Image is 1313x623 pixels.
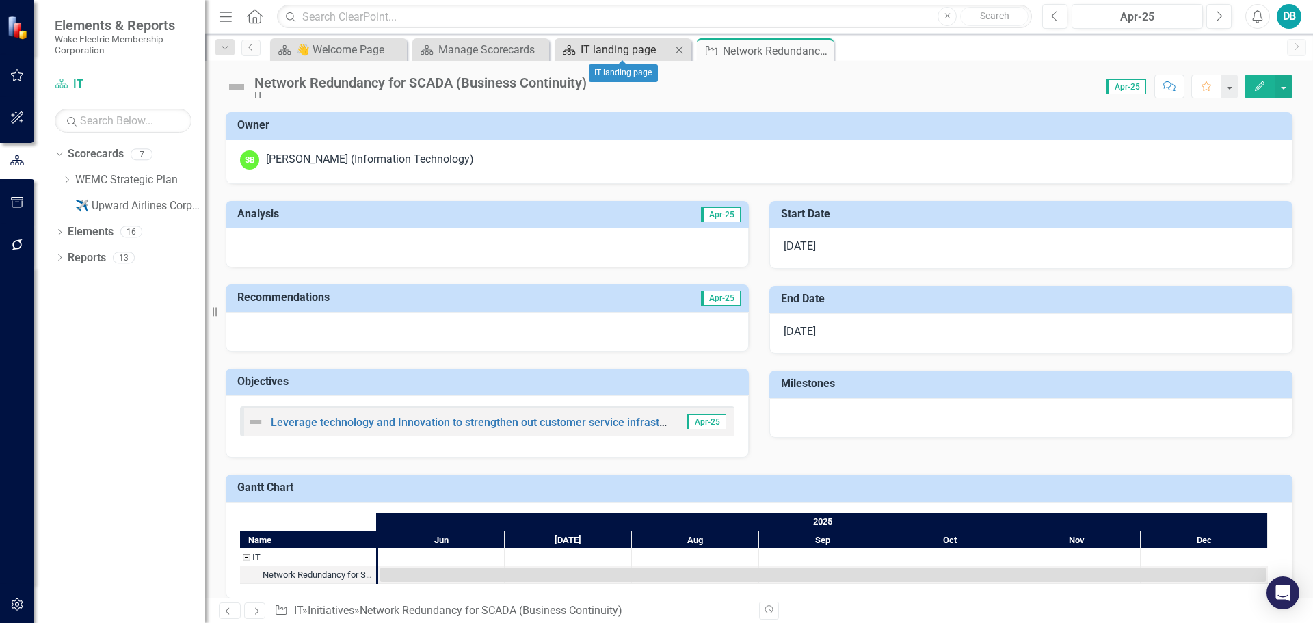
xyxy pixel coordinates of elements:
h3: Milestones [781,377,1286,390]
a: Elements [68,224,114,240]
div: 7 [131,148,152,160]
span: Search [980,10,1009,21]
div: Task: Start date: 2025-06-01 End date: 2025-12-31 [240,566,376,584]
div: Name [240,531,376,548]
div: IT landing page [581,41,671,58]
a: WEMC Strategic Plan [75,172,205,188]
div: Network Redundancy for SCADA (Business Continuity) [240,566,376,584]
a: Initiatives [308,604,354,617]
img: ClearPoint Strategy [6,14,31,40]
div: [PERSON_NAME] (Information Technology) [266,152,474,168]
div: Network Redundancy for SCADA (Business Continuity) [263,566,372,584]
a: ✈️ Upward Airlines Corporate [75,198,205,214]
div: Oct [886,531,1013,549]
div: IT [254,90,587,101]
button: Apr-25 [1072,4,1203,29]
a: IT [55,77,191,92]
div: Apr-25 [1076,9,1198,25]
div: 13 [113,252,135,263]
div: Jul [505,531,632,549]
div: Network Redundancy for SCADA (Business Continuity) [723,42,830,59]
a: Scorecards [68,146,124,162]
h3: Recommendations [237,291,587,304]
span: Apr-25 [1106,79,1146,94]
input: Search Below... [55,109,191,133]
h3: Analysis [237,208,492,220]
div: Task: IT Start date: 2025-06-01 End date: 2025-06-02 [240,548,376,566]
div: Open Intercom Messenger [1266,576,1299,609]
div: IT [252,548,261,566]
div: 2025 [378,513,1268,531]
div: 👋 Welcome Page [296,41,403,58]
div: Network Redundancy for SCADA (Business Continuity) [254,75,587,90]
div: Aug [632,531,759,549]
div: SB [240,150,259,170]
div: Jun [378,531,505,549]
img: Not Defined [226,76,248,98]
div: Nov [1013,531,1141,549]
a: 👋 Welcome Page [274,41,403,58]
a: Reports [68,250,106,266]
h3: Objectives [237,375,742,388]
h3: Gantt Chart [237,481,1286,494]
span: Apr-25 [701,291,741,306]
div: Manage Scorecards [438,41,546,58]
input: Search ClearPoint... [277,5,1032,29]
div: Dec [1141,531,1268,549]
small: Wake Electric Membership Corporation [55,34,191,56]
img: Not Defined [248,414,264,430]
div: Sep [759,531,886,549]
a: IT landing page [558,41,671,58]
span: [DATE] [784,239,816,252]
span: Elements & Reports [55,17,191,34]
span: Apr-25 [687,414,726,429]
div: 16 [120,226,142,238]
h3: Start Date [781,208,1286,220]
span: [DATE] [784,325,816,338]
div: Network Redundancy for SCADA (Business Continuity) [360,604,622,617]
span: Apr-25 [701,207,741,222]
a: Leverage technology and Innovation to strengthen out customer service infrastructure and view our... [271,416,1027,429]
button: DB [1277,4,1301,29]
div: » » [274,603,749,619]
h3: End Date [781,293,1286,305]
button: Search [960,7,1029,26]
a: Manage Scorecards [416,41,546,58]
a: IT [294,604,302,617]
div: IT landing page [589,64,658,82]
div: IT [240,548,376,566]
div: Task: Start date: 2025-06-01 End date: 2025-12-31 [380,568,1266,582]
h3: Owner [237,119,1286,131]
